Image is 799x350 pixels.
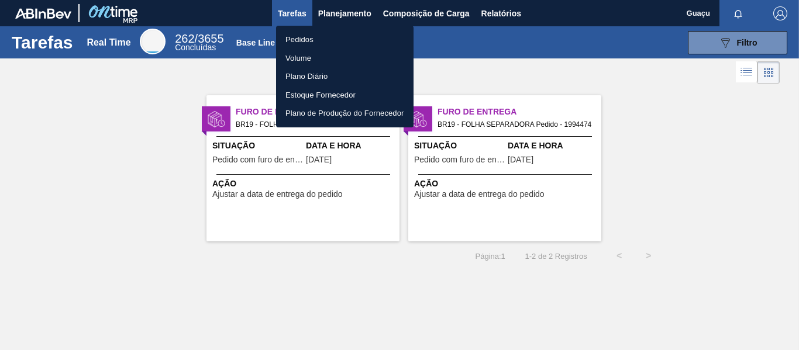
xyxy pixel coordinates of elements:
[276,104,414,123] a: Plano de Produção do Fornecedor
[276,86,414,105] a: Estoque Fornecedor
[276,30,414,49] a: Pedidos
[276,67,414,86] a: Plano Diário
[276,49,414,68] a: Volume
